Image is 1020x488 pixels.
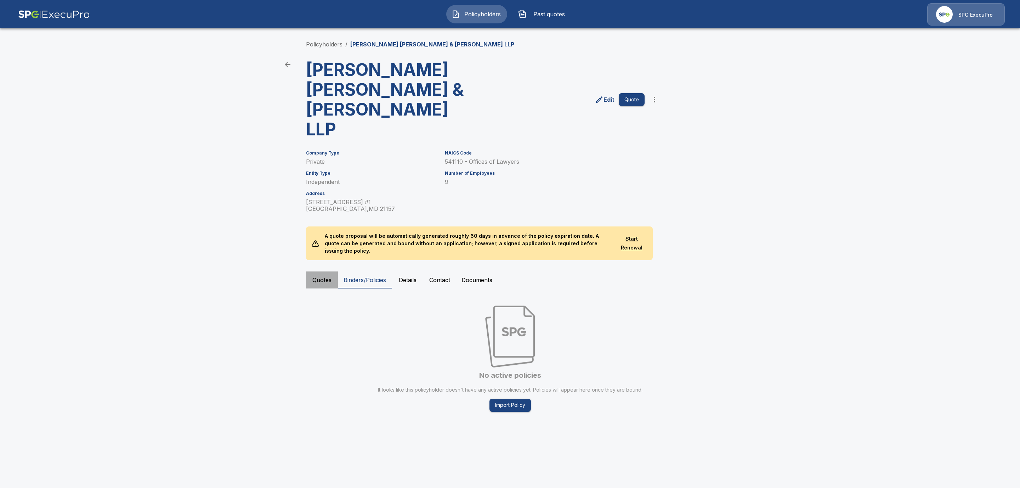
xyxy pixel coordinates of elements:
p: [PERSON_NAME] [PERSON_NAME] & [PERSON_NAME] LLP [350,40,514,49]
h6: Company Type [306,151,436,156]
h6: NAICS Code [445,151,645,156]
p: A quote proposal will be automatically generated roughly 60 days in advance of the policy expirat... [319,226,616,260]
button: Quotes [306,271,338,288]
h6: Address [306,191,436,196]
p: SPG ExecuPro [958,11,993,18]
p: Private [306,158,436,165]
a: Policyholders [306,41,342,48]
li: / [345,40,347,49]
span: Past quotes [529,10,568,18]
span: Policyholders [463,10,502,18]
div: policyholder tabs [306,271,714,288]
img: Empty state [485,305,535,368]
button: Quote [619,93,645,106]
h3: [PERSON_NAME] [PERSON_NAME] & [PERSON_NAME] LLP [306,60,481,139]
p: Independent [306,179,436,185]
a: Agency IconSPG ExecuPro [927,3,1005,26]
nav: breadcrumb [306,40,514,49]
h6: No active policies [479,370,541,381]
p: Edit [603,95,614,104]
button: Contact [424,271,456,288]
img: Agency Icon [936,6,953,23]
p: It looks like this policyholder doesn't have any active policies yet. Policies will appear here o... [378,386,642,393]
button: more [647,92,662,107]
h6: Number of Employees [445,171,645,176]
img: AA Logo [18,3,90,26]
p: 9 [445,179,645,185]
button: Start Renewal [616,232,647,254]
button: Details [392,271,424,288]
p: 541110 - Offices of Lawyers [445,158,645,165]
img: Policyholders Icon [452,10,460,18]
button: Import Policy [489,399,531,412]
button: Policyholders IconPolicyholders [446,5,507,23]
button: Binders/Policies [338,271,392,288]
a: edit [594,94,616,105]
button: Documents [456,271,498,288]
button: Past quotes IconPast quotes [513,5,574,23]
h6: Entity Type [306,171,436,176]
img: Past quotes Icon [518,10,527,18]
a: back [280,57,295,72]
p: [STREET_ADDRESS] #1 [GEOGRAPHIC_DATA] , MD 21157 [306,199,436,212]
